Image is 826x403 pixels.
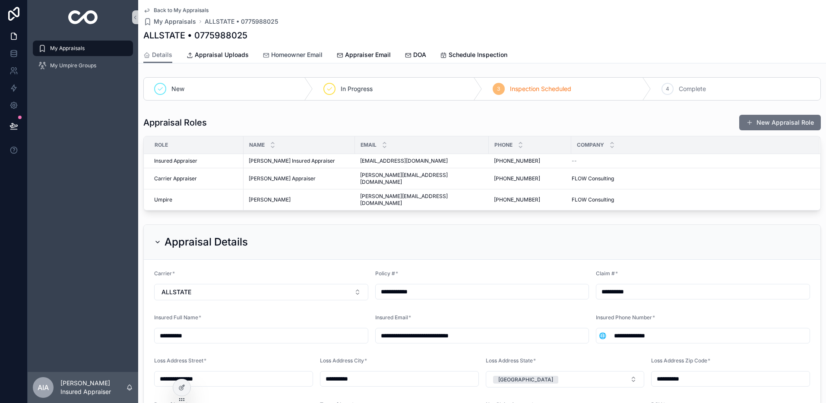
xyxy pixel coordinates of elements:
span: [EMAIL_ADDRESS][DOMAIN_NAME] [360,157,448,164]
span: FLOW Consulting [572,175,614,182]
img: App logo [68,10,98,24]
span: Role [155,142,168,148]
button: New Appraisal Role [739,115,821,130]
span: Carrier Appraiser [154,175,197,182]
span: Appraisal Uploads [195,50,249,59]
span: [PHONE_NUMBER] [494,157,540,164]
span: Appraiser Email [345,50,391,59]
h1: ALLSTATE • 0775988025 [143,29,247,41]
button: Select Button [486,371,645,387]
span: Company [577,142,604,148]
h2: Appraisal Details [165,235,248,249]
span: My Appraisals [154,17,196,26]
span: 3 [497,85,500,92]
span: 4 [666,85,669,92]
span: Insured Email [375,314,408,321]
span: -- [572,157,577,164]
span: [PERSON_NAME] Appraiser [249,175,316,182]
span: AIA [38,382,49,393]
a: My Appraisals [33,41,133,56]
span: New [171,85,184,93]
span: [PERSON_NAME][EMAIL_ADDRESS][DOMAIN_NAME] [360,172,484,186]
div: scrollable content [28,35,138,85]
a: Back to My Appraisals [143,7,209,14]
span: Insured Full Name [154,314,198,321]
span: Inspection Scheduled [510,85,571,93]
span: [PHONE_NUMBER] [494,196,540,203]
a: DOA [405,47,426,64]
a: My Appraisals [143,17,196,26]
span: 🌐 [599,331,606,340]
a: ALLSTATE • 0775988025 [205,17,278,26]
span: [PHONE_NUMBER] [494,175,540,182]
span: Insured Phone Number [596,314,652,321]
span: Insured Appraiser [154,157,197,164]
span: Email [361,142,377,148]
span: Schedule Inspection [449,50,507,59]
span: Loss Address Zip Code [651,357,707,364]
button: Select Button [154,284,368,300]
span: ALLSTATE [161,288,191,296]
span: My Umpire Groups [50,62,96,69]
span: Policy # [375,270,395,277]
span: DOA [413,50,426,59]
a: Appraisal Uploads [186,47,249,64]
span: [PERSON_NAME][EMAIL_ADDRESS][DOMAIN_NAME] [360,193,484,207]
span: FLOW Consulting [572,196,614,203]
span: [PERSON_NAME] Insured Appraiser [249,157,335,164]
a: Homeowner Email [263,47,323,64]
span: Loss Address City [320,357,364,364]
span: Complete [679,85,706,93]
span: Loss Address Street [154,357,203,364]
a: Details [143,47,172,63]
span: In Progress [341,85,373,93]
a: My Umpire Groups [33,58,133,73]
button: Select Button [596,328,609,343]
a: Appraiser Email [336,47,391,64]
span: Loss Address State [486,357,533,364]
span: Details [152,50,172,59]
span: Claim # [596,270,615,277]
span: Carrier [154,270,172,277]
span: My Appraisals [50,45,85,52]
p: [PERSON_NAME] Insured Appraiser [60,379,126,396]
a: Schedule Inspection [440,47,507,64]
h1: Appraisal Roles [143,116,207,129]
span: Umpire [154,196,172,203]
span: [PERSON_NAME] [249,196,291,203]
div: [GEOGRAPHIC_DATA] [498,376,553,384]
span: Homeowner Email [271,50,323,59]
span: Back to My Appraisals [154,7,209,14]
span: Phone [494,142,513,148]
span: Name [249,142,265,148]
